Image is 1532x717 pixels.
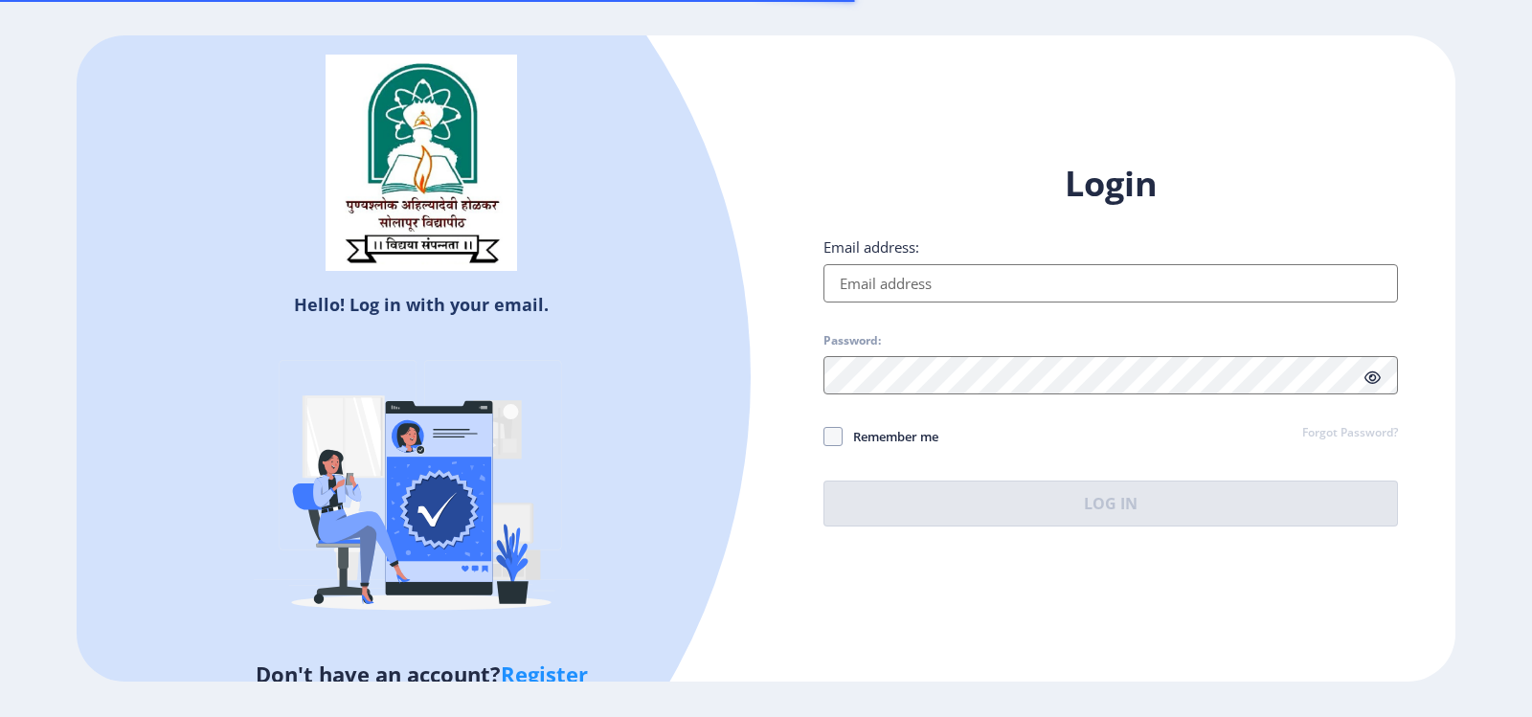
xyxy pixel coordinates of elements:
label: Email address: [823,237,919,257]
a: Forgot Password? [1302,425,1398,442]
span: Remember me [843,425,938,448]
label: Password: [823,333,881,348]
button: Log In [823,481,1398,527]
a: Register [501,660,588,688]
img: Verified-rafiki.svg [254,324,589,659]
img: sulogo.png [326,55,517,271]
h5: Don't have an account? [91,659,752,689]
input: Email address [823,264,1398,302]
h1: Login [823,161,1398,207]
